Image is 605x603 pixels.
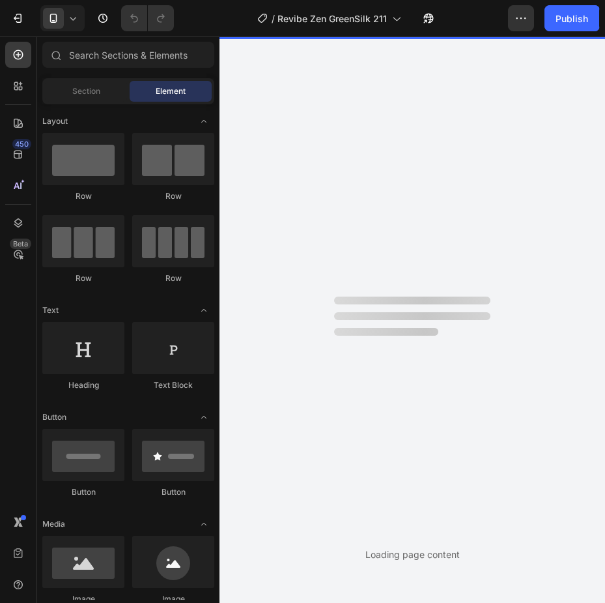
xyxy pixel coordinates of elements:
[544,5,599,31] button: Publish
[42,115,68,127] span: Layout
[42,304,59,316] span: Text
[42,518,65,530] span: Media
[42,486,124,498] div: Button
[72,85,100,97] span: Section
[42,411,66,423] span: Button
[272,12,275,25] span: /
[277,12,387,25] span: Revibe Zen GreenSilk 211
[132,190,214,202] div: Row
[556,12,588,25] div: Publish
[193,300,214,321] span: Toggle open
[42,190,124,202] div: Row
[42,42,214,68] input: Search Sections & Elements
[132,486,214,498] div: Button
[42,272,124,284] div: Row
[193,514,214,535] span: Toggle open
[121,5,174,31] div: Undo/Redo
[132,272,214,284] div: Row
[132,379,214,391] div: Text Block
[365,548,460,561] div: Loading page content
[193,111,214,132] span: Toggle open
[193,407,214,428] span: Toggle open
[156,85,186,97] span: Element
[42,379,124,391] div: Heading
[10,239,31,249] div: Beta
[12,139,31,149] div: 450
